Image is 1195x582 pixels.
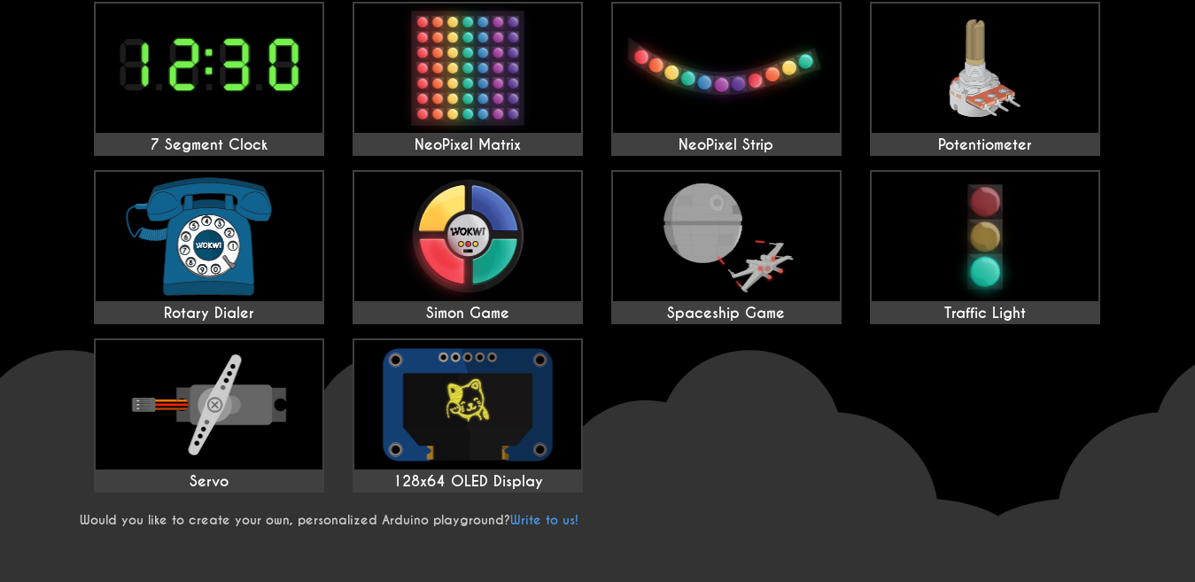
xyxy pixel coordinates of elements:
a: Spaceship Game [611,170,842,324]
div: Traffic Light [872,305,1098,322]
a: NeoPixel Matrix [353,2,583,156]
a: Potentiometer [870,2,1100,156]
img: Traffic Light [872,172,1098,301]
div: Spaceship Game [613,305,840,322]
img: Potentiometer [872,4,1098,133]
a: Rotary Dialer [94,170,324,324]
a: 128x64 OLED Display [353,338,583,493]
div: 7 Segment Clock [96,136,322,154]
p: Would you like to create your own, personalized Arduino playground? [80,512,1116,528]
a: NeoPixel Strip [611,2,842,156]
img: Spaceship Game [613,172,840,301]
img: NeoPixel Strip [613,4,840,133]
a: 7 Segment Clock [94,2,324,156]
img: 7 Segment Clock [96,4,322,133]
div: Servo [96,473,322,491]
div: NeoPixel Strip [613,136,840,154]
img: 128x64 OLED Display [354,340,581,469]
div: 128x64 OLED Display [354,473,581,491]
a: Write to us! [510,512,578,528]
img: Servo [96,340,322,469]
img: Rotary Dialer [96,172,322,301]
div: Potentiometer [872,136,1098,154]
a: Simon Game [353,170,583,324]
div: Rotary Dialer [96,305,322,322]
a: Traffic Light [870,170,1100,324]
img: NeoPixel Matrix [354,4,581,133]
div: Simon Game [354,305,581,322]
a: Servo [94,338,324,493]
img: Simon Game [354,172,581,301]
div: NeoPixel Matrix [354,136,581,154]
